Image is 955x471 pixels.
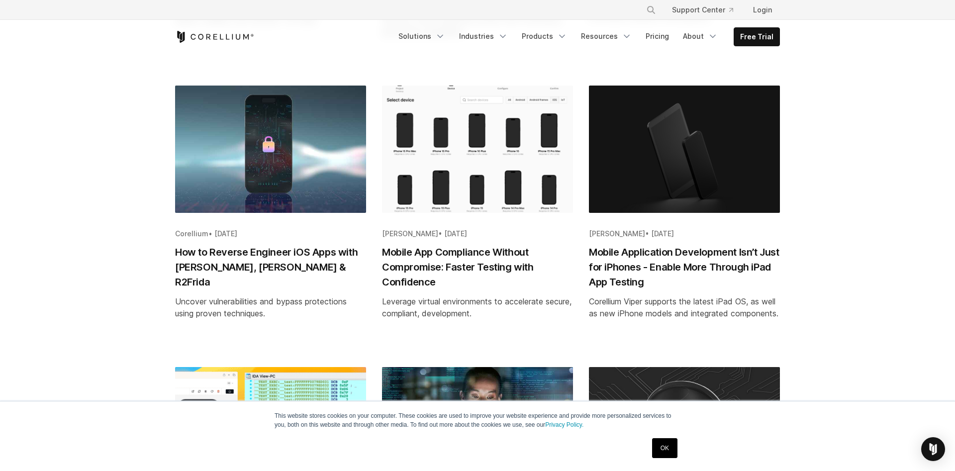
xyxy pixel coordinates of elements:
div: • [175,229,366,239]
a: Privacy Policy. [545,421,583,428]
div: • [382,229,573,239]
p: This website stores cookies on your computer. These cookies are used to improve your website expe... [275,411,680,429]
img: How to Reverse Engineer iOS Apps with Hopper, Ghidra & R2Frida [175,86,366,213]
button: Search [642,1,660,19]
div: • [589,229,780,239]
div: Open Intercom Messenger [921,437,945,461]
a: Support Center [664,1,741,19]
a: Solutions [392,27,451,45]
div: Navigation Menu [634,1,780,19]
span: [DATE] [651,229,674,238]
div: Leverage virtual environments to accelerate secure, compliant, development. [382,295,573,319]
a: Blog post summary: How to Reverse Engineer iOS Apps with Hopper, Ghidra & R2Frida [175,86,366,351]
img: Mobile App Compliance Without Compromise: Faster Testing with Confidence [382,86,573,213]
h2: How to Reverse Engineer iOS Apps with [PERSON_NAME], [PERSON_NAME] & R2Frida [175,245,366,289]
div: Uncover vulnerabilities and bypass protections using proven techniques. [175,295,366,319]
span: [DATE] [444,229,467,238]
a: Blog post summary: Mobile Application Development Isn’t Just for iPhones - Enable More Through iP... [589,86,780,351]
a: Free Trial [734,28,779,46]
a: Products [516,27,573,45]
span: [PERSON_NAME] [382,229,438,238]
img: Mobile Application Development Isn’t Just for iPhones - Enable More Through iPad App Testing [589,86,780,213]
a: About [677,27,724,45]
span: Corellium [175,229,208,238]
h2: Mobile App Compliance Without Compromise: Faster Testing with Confidence [382,245,573,289]
a: Pricing [640,27,675,45]
h2: Mobile Application Development Isn’t Just for iPhones - Enable More Through iPad App Testing [589,245,780,289]
span: [DATE] [214,229,237,238]
div: Corellium Viper supports the latest iPad OS, as well as new iPhone models and integrated components. [589,295,780,319]
span: [PERSON_NAME] [589,229,645,238]
div: Navigation Menu [392,27,780,46]
a: Industries [453,27,514,45]
a: Corellium Home [175,31,254,43]
a: Login [745,1,780,19]
a: Resources [575,27,638,45]
a: Blog post summary: Mobile App Compliance Without Compromise: Faster Testing with Confidence [382,86,573,351]
a: OK [652,438,677,458]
